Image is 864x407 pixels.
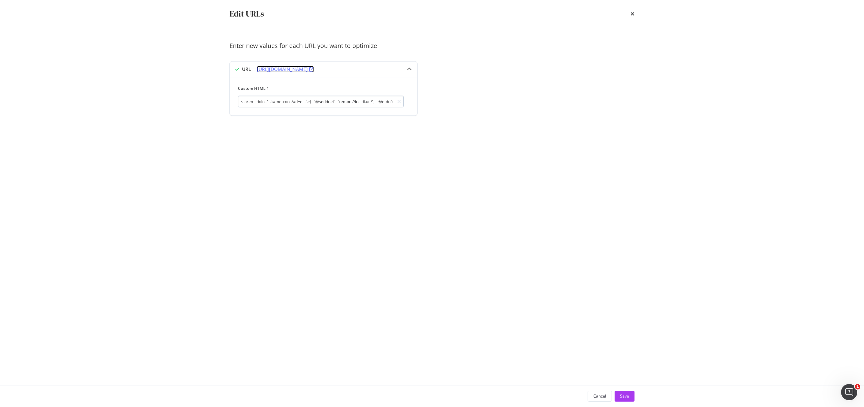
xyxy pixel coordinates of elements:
div: times [630,8,634,20]
label: Custom HTML 1 [238,85,404,91]
a: [URL][DOMAIN_NAME] [257,66,314,73]
button: Save [615,391,634,402]
div: Cancel [593,393,606,399]
iframe: Intercom live chat [841,384,857,400]
button: Cancel [588,391,612,402]
div: URL [242,66,251,73]
div: Edit URLs [230,8,264,20]
div: Save [620,393,629,399]
div: Enter new values for each URL you want to optimize [230,42,634,50]
span: 1 [855,384,860,389]
div: [URL][DOMAIN_NAME] [257,66,308,73]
